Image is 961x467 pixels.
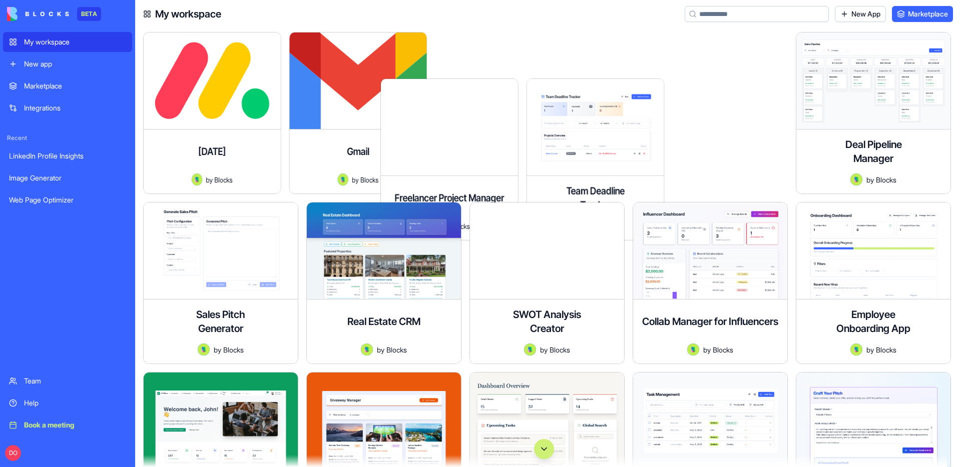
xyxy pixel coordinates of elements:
[3,134,132,142] span: Recent
[24,398,126,408] div: Help
[633,32,788,194] a: Team Deadline TrackerAvatarbyBlocks
[352,174,358,185] span: by
[9,195,126,205] div: Web Page Optimizer
[338,173,348,185] img: Avatar
[306,32,461,194] a: GmailAvatarbyBlocks
[3,98,132,118] a: Integrations
[3,415,132,435] a: Book a meeting
[395,191,505,205] h4: Freelancer Project Manager
[540,344,548,355] span: by
[155,7,221,21] h4: My workspace
[866,344,874,355] span: by
[560,184,631,212] h4: Team Deadline Tracker
[24,59,126,69] div: New app
[7,7,69,21] img: logo
[7,7,101,21] a: BETA
[850,343,862,355] img: Avatar
[796,32,951,194] a: Deal Pipeline ManagerAvatarbyBlocks
[214,344,221,355] span: by
[866,174,874,185] span: by
[143,32,298,194] a: [DATE]AvatarbyBlocks
[306,202,461,364] a: Real Estate CRMAvatarbyBlocks
[3,54,132,74] a: New app
[833,307,913,335] h4: Employee Onboarding App
[361,343,373,355] img: Avatar
[24,37,126,47] div: My workspace
[347,314,420,328] h4: Real Estate CRM
[214,174,232,185] span: Blocks
[687,343,699,355] img: Avatar
[892,6,953,22] a: Marketplace
[192,173,202,185] img: Avatar
[469,202,625,364] a: SWOT Analysis CreatorAvatarbyBlocks
[534,439,554,459] button: Scroll to bottom
[3,168,132,188] a: Image Generator
[550,344,570,355] span: Blocks
[633,202,788,364] a: Collab Manager for InfluencersAvatarbyBlocks
[181,307,261,335] h4: Sales Pitch Generator
[9,173,126,183] div: Image Generator
[143,202,298,364] a: Sales Pitch GeneratorAvatarbyBlocks
[77,7,101,21] div: BETA
[223,344,244,355] span: Blocks
[3,393,132,413] a: Help
[3,371,132,391] a: Team
[3,76,132,96] a: Marketplace
[198,343,210,355] img: Avatar
[642,314,778,328] h4: Collab Manager for Influencers
[507,307,587,335] h4: SWOT Analysis Creator
[24,103,126,113] div: Integrations
[3,146,132,166] a: LinkedIn Profile Insights
[347,144,369,158] h4: Gmail
[24,420,126,430] div: Book a meeting
[3,32,132,52] a: My workspace
[24,81,126,91] div: Marketplace
[206,174,212,185] span: by
[386,344,407,355] span: Blocks
[833,137,913,165] h4: Deal Pipeline Manager
[796,202,951,364] a: Employee Onboarding AppAvatarbyBlocks
[850,173,862,185] img: Avatar
[360,174,378,185] span: Blocks
[9,151,126,161] div: LinkedIn Profile Insights
[198,144,226,158] h4: [DATE]
[876,174,896,185] span: Blocks
[713,344,733,355] span: Blocks
[524,343,536,355] img: Avatar
[876,344,896,355] span: Blocks
[5,445,21,461] span: DO
[703,344,711,355] span: by
[3,190,132,210] a: Web Page Optimizer
[377,344,384,355] span: by
[835,6,886,22] a: New App
[24,376,126,386] div: Team
[469,32,625,194] a: Freelancer Project ManagerAvatarbyBlocks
